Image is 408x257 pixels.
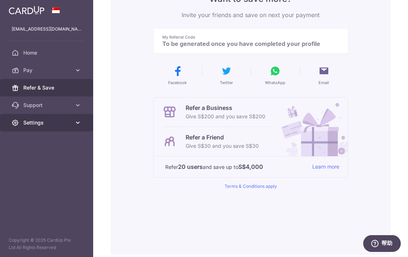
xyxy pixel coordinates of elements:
[186,103,265,112] p: Refer a Business
[363,235,401,253] iframe: 打开一个小组件，您可以在其中找到更多信息
[23,119,71,126] span: Settings
[254,65,297,86] button: WhatsApp
[156,65,199,86] button: Facebook
[186,142,259,150] p: Give S$30 and you save S$30
[238,162,263,171] strong: S$4,000
[168,80,187,86] span: Facebook
[165,162,306,171] p: Refer and save up to
[23,102,71,109] span: Support
[205,65,248,86] button: Twitter
[19,5,30,12] span: 帮助
[23,84,71,91] span: Refer & Save
[186,112,265,121] p: Give S$200 and you save S$200
[162,34,333,40] p: My Referral Code
[318,80,329,86] span: Email
[23,49,71,56] span: Home
[225,183,277,189] a: Terms & Conditions apply
[265,80,285,86] span: WhatsApp
[178,162,203,171] strong: 20 users
[12,25,82,33] p: [EMAIL_ADDRESS][DOMAIN_NAME]
[220,80,233,86] span: Twitter
[23,67,71,74] span: Pay
[274,98,348,156] img: Refer
[312,162,339,171] a: Learn more
[9,6,44,15] img: CardUp
[186,133,259,142] p: Refer a Friend
[302,65,345,86] button: Email
[153,11,348,19] p: Invite your friends and save on next your payment
[162,40,333,47] p: To be generated once you have completed your profile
